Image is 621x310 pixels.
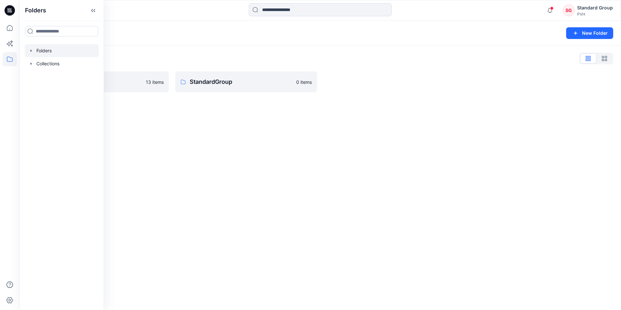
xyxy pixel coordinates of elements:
[190,77,292,86] p: StandardGroup
[566,27,613,39] button: New Folder
[296,79,312,85] p: 0 items
[577,12,613,17] div: PVH
[563,5,575,16] div: SG
[175,71,317,92] a: StandardGroup0 items
[577,4,613,12] div: Standard Group
[146,79,164,85] p: 13 items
